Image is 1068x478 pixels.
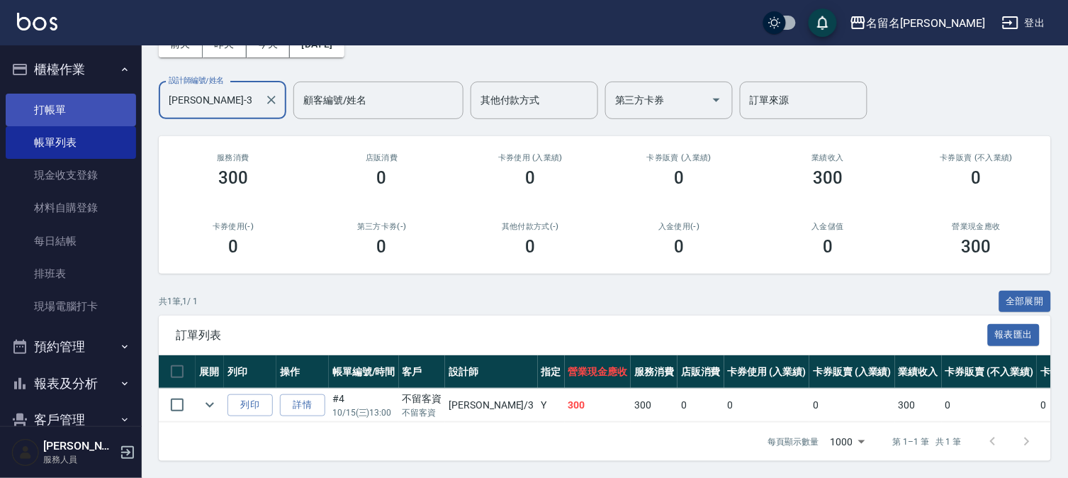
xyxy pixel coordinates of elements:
[445,389,537,422] td: [PERSON_NAME] /3
[6,126,136,159] a: 帳單列表
[631,389,678,422] td: 300
[196,355,224,389] th: 展開
[262,90,281,110] button: Clear
[813,168,843,188] h3: 300
[6,328,136,365] button: 預約管理
[17,13,57,30] img: Logo
[159,295,198,308] p: 共 1 筆, 1 / 1
[6,159,136,191] a: 現金收支登錄
[377,237,387,257] h3: 0
[526,168,536,188] h3: 0
[988,324,1040,346] button: 報表匯出
[809,9,837,37] button: save
[919,222,1034,231] h2: 營業現金應收
[770,153,885,162] h2: 業績收入
[325,153,439,162] h2: 店販消費
[224,355,276,389] th: 列印
[823,237,833,257] h3: 0
[622,222,736,231] h2: 入金使用(-)
[631,355,678,389] th: 服務消費
[445,355,537,389] th: 設計師
[996,10,1051,36] button: 登出
[705,89,728,111] button: Open
[325,222,439,231] h2: 第三方卡券(-)
[276,355,329,389] th: 操作
[332,406,395,419] p: 10/15 (三) 13:00
[844,9,991,38] button: 名留名[PERSON_NAME]
[43,453,116,466] p: 服務人員
[6,94,136,126] a: 打帳單
[176,328,988,343] span: 訂單列表
[962,237,991,257] h3: 300
[6,51,136,88] button: 櫃檯作業
[972,168,982,188] h3: 0
[768,435,819,448] p: 每頁顯示數量
[724,389,810,422] td: 0
[622,153,736,162] h2: 卡券販賣 (入業績)
[674,168,684,188] h3: 0
[6,257,136,290] a: 排班表
[999,291,1052,313] button: 全部展開
[893,435,962,448] p: 第 1–1 筆 共 1 筆
[218,168,248,188] h3: 300
[11,438,40,467] img: Person
[43,439,116,453] h5: [PERSON_NAME]
[176,222,291,231] h2: 卡券使用(-)
[227,394,273,416] button: 列印
[942,389,1037,422] td: 0
[403,391,442,406] div: 不留客資
[329,389,399,422] td: #4
[770,222,885,231] h2: 入金儲值
[473,222,588,231] h2: 其他付款方式(-)
[942,355,1037,389] th: 卡券販賣 (不入業績)
[199,394,220,416] button: expand row
[526,237,536,257] h3: 0
[919,153,1034,162] h2: 卡券販賣 (不入業績)
[825,423,870,461] div: 1000
[678,355,724,389] th: 店販消費
[6,191,136,224] a: 材料自購登錄
[678,389,724,422] td: 0
[565,389,631,422] td: 300
[473,153,588,162] h2: 卡券使用 (入業績)
[538,389,565,422] td: Y
[329,355,399,389] th: 帳單編號/時間
[895,355,942,389] th: 業績收入
[565,355,631,389] th: 營業現金應收
[674,237,684,257] h3: 0
[403,406,442,419] p: 不留客資
[538,355,565,389] th: 指定
[377,168,387,188] h3: 0
[724,355,810,389] th: 卡券使用 (入業績)
[6,290,136,323] a: 現場電腦打卡
[176,153,291,162] h3: 服務消費
[280,394,325,416] a: 詳情
[6,401,136,438] button: 客戶管理
[988,328,1040,341] a: 報表匯出
[867,14,985,32] div: 名留名[PERSON_NAME]
[6,365,136,402] button: 報表及分析
[228,237,238,257] h3: 0
[895,389,942,422] td: 300
[399,355,446,389] th: 客戶
[809,355,895,389] th: 卡券販賣 (入業績)
[169,75,224,86] label: 設計師編號/姓名
[809,389,895,422] td: 0
[6,225,136,257] a: 每日結帳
